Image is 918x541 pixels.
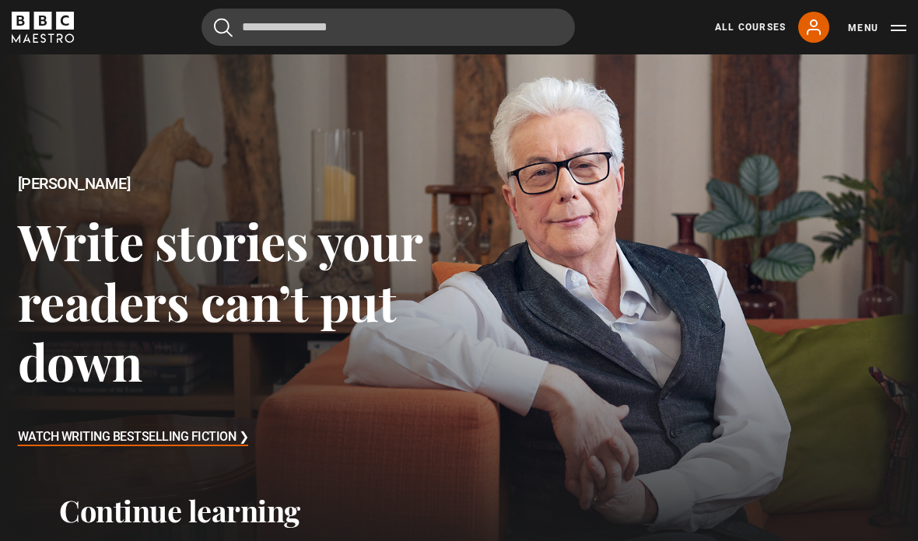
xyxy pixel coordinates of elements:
[12,12,74,43] svg: BBC Maestro
[214,18,233,37] button: Submit the search query
[18,426,249,449] h3: Watch Writing Bestselling Fiction ❯
[201,9,575,46] input: Search
[715,20,786,34] a: All Courses
[848,20,906,36] button: Toggle navigation
[18,175,460,193] h2: [PERSON_NAME]
[18,211,460,391] h3: Write stories your readers can’t put down
[59,493,859,529] h2: Continue learning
